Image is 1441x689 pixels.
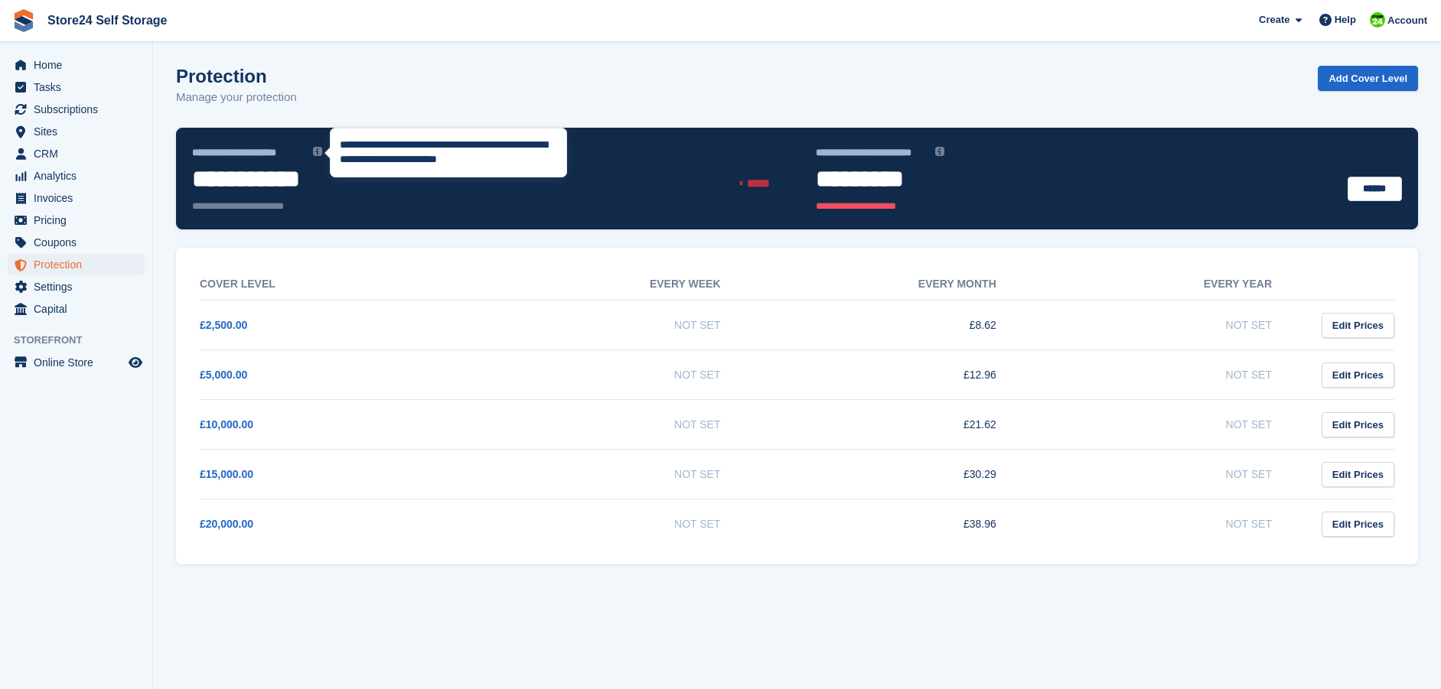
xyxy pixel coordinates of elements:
[34,187,126,209] span: Invoices
[8,187,145,209] a: menu
[8,298,145,320] a: menu
[751,450,1027,499] td: £30.29
[1027,301,1302,350] td: Not Set
[8,352,145,373] a: menu
[200,319,247,331] a: £2,500.00
[1370,12,1385,28] img: Robert Sears
[475,450,751,499] td: Not Set
[8,254,145,275] a: menu
[475,350,751,400] td: Not Set
[8,143,145,164] a: menu
[1027,350,1302,400] td: Not Set
[8,165,145,187] a: menu
[14,333,152,348] span: Storefront
[1387,13,1427,28] span: Account
[751,301,1027,350] td: £8.62
[8,121,145,142] a: menu
[12,9,35,32] img: stora-icon-8386f47178a22dfd0bd8f6a31ec36ba5ce8667c1dd55bd0f319d3a0aa187defe.svg
[475,301,751,350] td: Not Set
[1318,66,1418,91] a: Add Cover Level
[751,268,1027,301] th: Every month
[8,76,145,98] a: menu
[8,99,145,120] a: menu
[1027,450,1302,499] td: Not Set
[1322,462,1394,487] a: Edit Prices
[1322,512,1394,537] a: Edit Prices
[1322,412,1394,437] a: Edit Prices
[34,99,126,120] span: Subscriptions
[34,143,126,164] span: CRM
[8,54,145,76] a: menu
[200,418,253,431] a: £10,000.00
[176,89,297,106] p: Manage your protection
[200,369,247,381] a: £5,000.00
[8,276,145,297] a: menu
[751,400,1027,450] td: £21.62
[475,268,751,301] th: Every week
[1027,400,1302,450] td: Not Set
[1322,362,1394,388] a: Edit Prices
[1027,499,1302,549] td: Not Set
[34,276,126,297] span: Settings
[41,8,174,33] a: Store24 Self Storage
[34,165,126,187] span: Analytics
[475,400,751,450] td: Not Set
[751,499,1027,549] td: £38.96
[200,268,475,301] th: Cover Level
[34,76,126,98] span: Tasks
[34,254,126,275] span: Protection
[34,210,126,231] span: Pricing
[935,147,944,156] img: icon-info-grey-7440780725fd019a000dd9b08b2336e03edf1995a4989e88bcd33f0948082b44.svg
[8,232,145,253] a: menu
[34,298,126,320] span: Capital
[34,121,126,142] span: Sites
[475,499,751,549] td: Not Set
[1322,313,1394,338] a: Edit Prices
[126,353,145,372] a: Preview store
[200,518,253,530] a: £20,000.00
[34,352,126,373] span: Online Store
[313,147,322,156] img: icon-info-grey-7440780725fd019a000dd9b08b2336e03edf1995a4989e88bcd33f0948082b44.svg
[8,210,145,231] a: menu
[34,54,126,76] span: Home
[1027,268,1302,301] th: Every year
[34,232,126,253] span: Coupons
[1259,12,1289,28] span: Create
[751,350,1027,400] td: £12.96
[1335,12,1356,28] span: Help
[200,468,253,480] a: £15,000.00
[176,66,297,86] h1: Protection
